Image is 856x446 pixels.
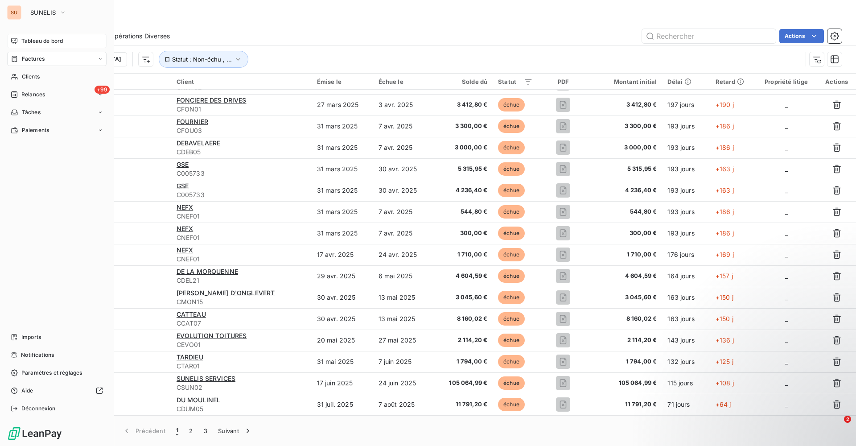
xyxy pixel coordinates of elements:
[662,308,710,330] td: 163 jours
[440,250,487,259] span: 1 710,00 €
[177,362,306,371] span: CTAR01
[593,379,657,388] span: 105 064,99 €
[498,312,525,326] span: échue
[498,162,525,176] span: échue
[22,73,40,81] span: Clients
[593,165,657,173] span: 5 315,95 €
[373,351,435,372] td: 7 juin 2025
[373,94,435,116] td: 3 avr. 2025
[440,165,487,173] span: 5 315,95 €
[440,100,487,109] span: 3 412,80 €
[440,357,487,366] span: 1 794,00 €
[716,272,733,280] span: +157 j
[662,180,710,201] td: 193 jours
[177,340,306,349] span: CEVO01
[177,212,306,221] span: CNEF01
[312,394,373,415] td: 31 juil. 2025
[662,201,710,223] td: 193 jours
[498,227,525,240] span: échue
[716,122,734,130] span: +186 j
[593,293,657,302] span: 3 045,60 €
[21,91,45,99] span: Relances
[177,396,221,404] span: DU MOULINEL
[373,372,435,394] td: 24 juin 2025
[440,379,487,388] span: 105 064,99 €
[177,255,306,264] span: CNEF01
[498,120,525,133] span: échue
[498,98,525,111] span: échue
[785,186,788,194] span: _
[312,137,373,158] td: 31 mars 2025
[761,78,812,85] div: Propriété litige
[177,405,306,413] span: CDUM05
[21,333,41,341] span: Imports
[716,293,733,301] span: +150 j
[662,223,710,244] td: 193 jours
[177,105,306,114] span: CFON01
[110,32,170,41] span: Opérations Diverses
[177,353,203,361] span: TARDIEU
[662,287,710,308] td: 163 jours
[177,148,306,157] span: CDEB05
[21,37,63,45] span: Tableau de bord
[177,383,306,392] span: CSUN02
[312,201,373,223] td: 31 mars 2025
[172,56,232,63] span: Statut : Non-échu , ...
[593,78,657,85] div: Montant initial
[716,165,734,173] span: +163 j
[785,144,788,151] span: _
[662,244,710,265] td: 176 jours
[373,330,435,351] td: 27 mai 2025
[171,421,184,440] button: 1
[662,265,710,287] td: 164 jours
[312,94,373,116] td: 27 mars 2025
[440,78,487,85] div: Solde dû
[373,223,435,244] td: 7 avr. 2025
[177,375,235,382] span: SUNELIS SERVICES
[177,169,306,178] span: C005733
[373,137,435,158] td: 7 avr. 2025
[373,244,435,265] td: 24 avr. 2025
[22,126,49,134] span: Paiements
[593,250,657,259] span: 1 710,00 €
[662,351,710,372] td: 132 jours
[498,78,533,85] div: Statut
[593,314,657,323] span: 8 160,02 €
[7,384,107,398] a: Aide
[373,287,435,308] td: 13 mai 2025
[662,137,710,158] td: 193 jours
[95,86,110,94] span: +99
[177,246,193,254] span: NEFX
[22,55,45,63] span: Factures
[373,308,435,330] td: 13 mai 2025
[716,336,734,344] span: +136 j
[373,201,435,223] td: 7 avr. 2025
[785,358,788,365] span: _
[716,144,734,151] span: +186 j
[826,416,847,437] iframe: Intercom live chat
[593,100,657,109] span: 3 412,80 €
[716,251,734,258] span: +169 j
[117,421,171,440] button: Précédent
[662,158,710,180] td: 193 jours
[498,248,525,261] span: échue
[312,244,373,265] td: 17 avr. 2025
[373,116,435,137] td: 7 avr. 2025
[662,372,710,394] td: 115 jours
[440,143,487,152] span: 3 000,00 €
[440,400,487,409] span: 11 791,20 €
[440,207,487,216] span: 544,80 €
[593,336,657,345] span: 2 114,20 €
[177,268,238,275] span: DE LA MORQUENNE
[177,118,208,125] span: FOURNIER
[716,358,733,365] span: +125 j
[177,139,221,147] span: DEBAVELAERE
[593,186,657,195] span: 4 236,40 €
[716,315,733,322] span: +150 j
[498,269,525,283] span: échue
[593,272,657,281] span: 4 604,59 €
[177,297,306,306] span: CMON15
[312,223,373,244] td: 31 mars 2025
[177,310,206,318] span: CATTEAU
[159,51,248,68] button: Statut : Non-échu , ...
